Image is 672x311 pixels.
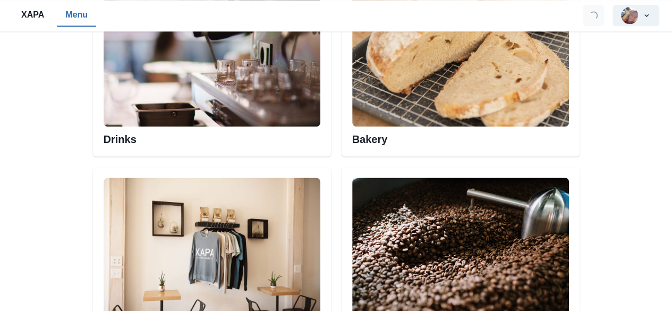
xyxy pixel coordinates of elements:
button: Go to your shopping cart [583,5,604,26]
p: Menu [65,9,88,21]
h2: Bakery [352,127,569,146]
button: Christina Prince [613,5,659,26]
p: XAPA [21,9,44,21]
h2: Drinks [104,127,320,146]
